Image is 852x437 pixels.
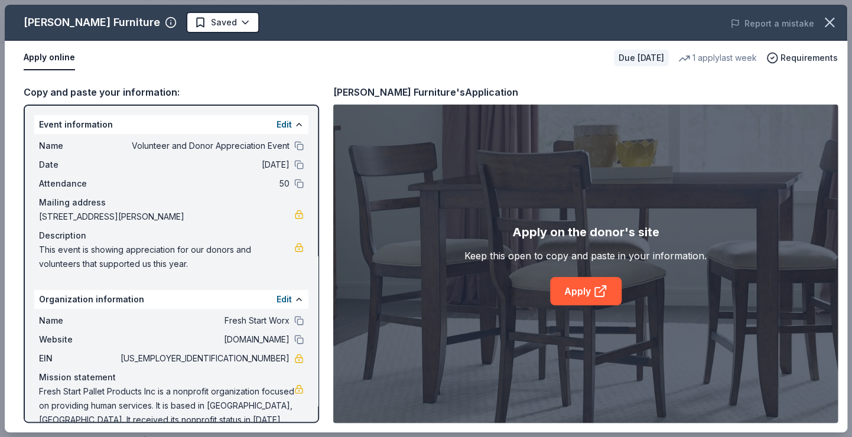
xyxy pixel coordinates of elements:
a: Apply [550,277,622,305]
button: Saved [186,12,259,33]
span: Requirements [781,51,838,65]
div: Due [DATE] [614,50,669,66]
span: [US_EMPLOYER_IDENTIFICATION_NUMBER] [118,351,290,366]
span: Saved [211,15,237,30]
span: [DATE] [118,158,290,172]
div: Description [39,229,304,243]
span: Name [39,139,118,153]
span: Date [39,158,118,172]
span: 50 [118,177,290,191]
button: Requirements [766,51,838,65]
div: Mission statement [39,370,304,384]
div: Organization information [34,290,308,309]
span: [STREET_ADDRESS][PERSON_NAME] [39,210,294,224]
button: Report a mistake [730,17,814,31]
button: Apply online [24,45,75,70]
span: Fresh Start Worx [118,314,290,328]
button: Edit [277,118,292,132]
div: [PERSON_NAME] Furniture [24,13,160,32]
div: [PERSON_NAME] Furniture's Application [333,84,518,100]
div: Apply on the donor's site [512,223,659,242]
span: Volunteer and Donor Appreciation Event [118,139,290,153]
div: Keep this open to copy and paste in your information. [464,249,707,263]
span: Attendance [39,177,118,191]
span: Fresh Start Pallet Products Inc is a nonprofit organization focused on providing human services. ... [39,384,294,427]
div: Event information [34,115,308,134]
span: [DOMAIN_NAME] [118,332,290,347]
div: Mailing address [39,195,304,210]
span: Website [39,332,118,347]
div: Copy and paste your information: [24,84,319,100]
span: This event is showing appreciation for our donors and volunteers that supported us this year. [39,243,294,271]
button: Edit [277,292,292,306]
div: 1 apply last week [678,51,757,65]
span: EIN [39,351,118,366]
span: Name [39,314,118,328]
